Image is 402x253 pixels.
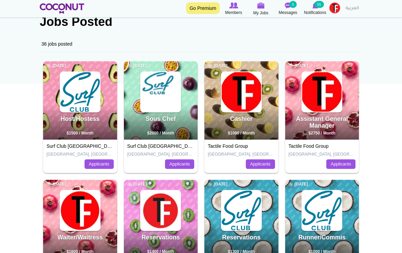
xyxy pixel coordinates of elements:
[165,159,194,169] a: Applicants
[220,2,247,16] a: Browse Members Members
[208,152,275,157] p: [GEOGRAPHIC_DATA], [GEOGRAPHIC_DATA]
[247,2,274,16] a: My Jobs My Jobs
[40,15,362,29] h1: Jobs Posted
[127,181,147,187] span: [DATE]
[85,159,114,169] a: Applicants
[142,234,180,241] a: Reservations
[147,131,174,136] span: $2000 / Month
[47,143,117,149] a: Surf Club [GEOGRAPHIC_DATA]
[296,115,348,129] a: Assistant General Manager
[312,2,318,9] img: Notifications
[301,2,329,16] a: Notifications Notifications 55
[289,1,297,8] small: 5
[186,2,220,14] a: Go Premium
[342,2,362,15] a: العربية
[47,152,114,157] p: [GEOGRAPHIC_DATA], [GEOGRAPHIC_DATA]
[279,9,297,16] span: Messages
[47,63,66,69] span: [DATE]
[40,3,84,14] img: Home
[146,115,176,122] a: Sous Chef
[57,234,103,241] a: Waiter/Waitress
[304,9,326,16] span: Notifications
[230,115,253,122] a: Cashier
[326,159,355,169] a: Applicants
[67,131,93,136] span: $1500 / Month
[257,2,264,9] img: My Jobs
[127,63,147,69] span: [DATE]
[47,181,66,187] span: [DATE]
[229,2,238,9] img: Browse Members
[60,115,99,122] a: Host/Hostess
[141,191,180,230] img: Tactile Food Group
[289,63,308,69] span: [DATE]
[298,234,346,241] a: Runner/Commis
[208,63,227,69] span: [DATE]
[274,2,301,16] a: Messages Messages 5
[289,143,329,149] a: Tactile Food Group
[289,181,308,187] span: [DATE]
[314,1,324,8] small: 55
[289,152,356,157] p: [GEOGRAPHIC_DATA], [GEOGRAPHIC_DATA]
[40,35,362,53] div: 36 jobs posted
[222,234,260,241] a: Reservations
[127,152,195,157] p: [GEOGRAPHIC_DATA], [GEOGRAPHIC_DATA]
[246,159,275,169] a: Applicants
[228,131,255,136] span: $1090 / Month
[208,181,227,187] span: [DATE]
[309,131,335,136] span: $2750 / Month
[225,9,242,16] span: Members
[253,10,269,16] span: My Jobs
[285,2,291,9] img: Messages
[208,143,248,149] a: Tactile Food Group
[127,143,198,149] a: Surf Club [GEOGRAPHIC_DATA]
